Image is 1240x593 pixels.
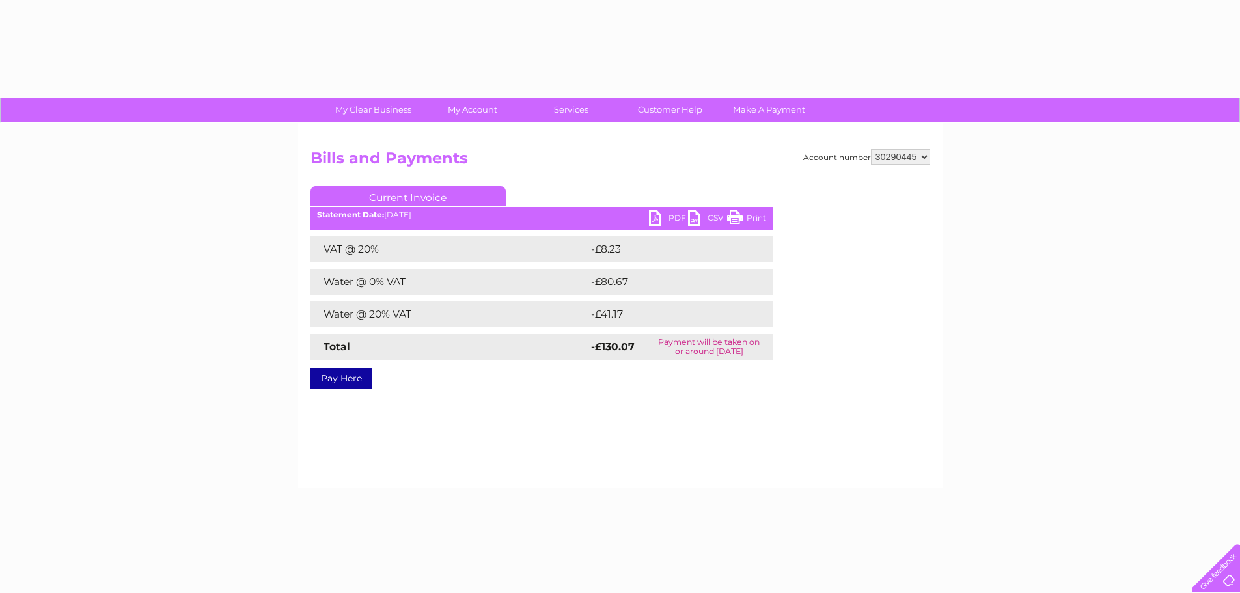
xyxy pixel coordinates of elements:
a: My Account [419,98,526,122]
a: PDF [649,210,688,229]
td: -£80.67 [588,269,749,295]
td: Payment will be taken on or around [DATE] [646,334,772,360]
a: Print [727,210,766,229]
h2: Bills and Payments [310,149,930,174]
a: CSV [688,210,727,229]
b: Statement Date: [317,210,384,219]
td: -£8.23 [588,236,745,262]
td: VAT @ 20% [310,236,588,262]
a: Current Invoice [310,186,506,206]
a: Customer Help [616,98,724,122]
td: -£41.17 [588,301,746,327]
a: Services [517,98,625,122]
div: [DATE] [310,210,773,219]
a: Make A Payment [715,98,823,122]
div: Account number [803,149,930,165]
strong: -£130.07 [591,340,635,353]
a: Pay Here [310,368,372,389]
a: My Clear Business [320,98,427,122]
td: Water @ 20% VAT [310,301,588,327]
td: Water @ 0% VAT [310,269,588,295]
strong: Total [324,340,350,353]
